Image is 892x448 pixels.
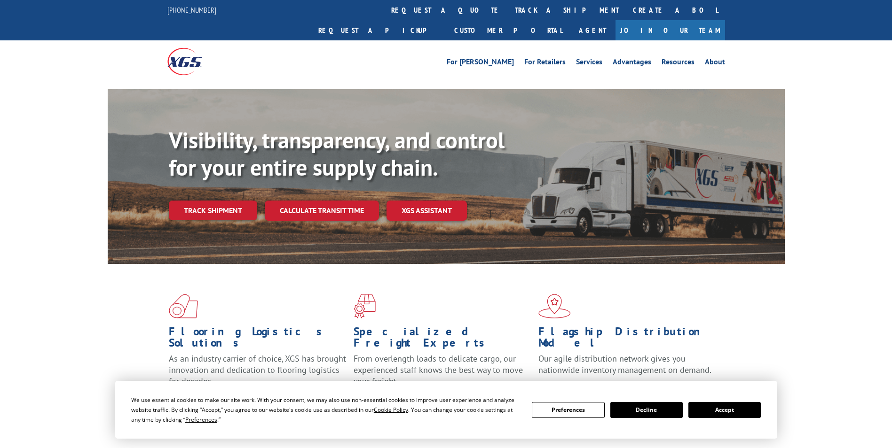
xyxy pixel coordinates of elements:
[167,5,216,15] a: [PHONE_NUMBER]
[374,406,408,414] span: Cookie Policy
[705,58,725,69] a: About
[524,58,566,69] a: For Retailers
[169,294,198,318] img: xgs-icon-total-supply-chain-intelligence-red
[538,353,711,375] span: Our agile distribution network gives you nationwide inventory management on demand.
[185,416,217,424] span: Preferences
[662,58,695,69] a: Resources
[169,353,346,386] span: As an industry carrier of choice, XGS has brought innovation and dedication to flooring logistics...
[610,402,683,418] button: Decline
[169,201,257,220] a: Track shipment
[532,402,604,418] button: Preferences
[354,353,531,395] p: From overlength loads to delicate cargo, our experienced staff knows the best way to move your fr...
[447,58,514,69] a: For [PERSON_NAME]
[613,58,651,69] a: Advantages
[447,20,569,40] a: Customer Portal
[688,402,761,418] button: Accept
[115,381,777,439] div: Cookie Consent Prompt
[569,20,616,40] a: Agent
[354,326,531,353] h1: Specialized Freight Experts
[265,201,379,221] a: Calculate transit time
[538,326,716,353] h1: Flagship Distribution Model
[311,20,447,40] a: Request a pickup
[538,294,571,318] img: xgs-icon-flagship-distribution-model-red
[354,294,376,318] img: xgs-icon-focused-on-flooring-red
[131,395,521,425] div: We use essential cookies to make our site work. With your consent, we may also use non-essential ...
[169,125,505,182] b: Visibility, transparency, and control for your entire supply chain.
[387,201,467,221] a: XGS ASSISTANT
[576,58,602,69] a: Services
[616,20,725,40] a: Join Our Team
[169,326,347,353] h1: Flooring Logistics Solutions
